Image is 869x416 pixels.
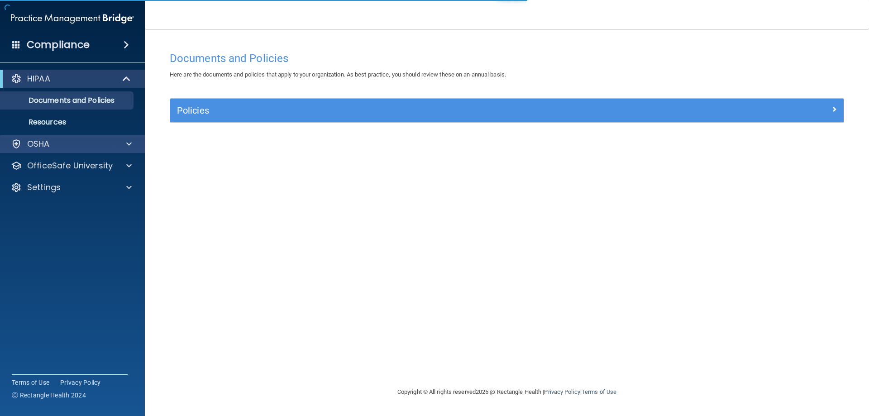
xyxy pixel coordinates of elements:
span: Ⓒ Rectangle Health 2024 [12,391,86,400]
a: Privacy Policy [544,388,580,395]
p: Documents and Policies [6,96,129,105]
p: Settings [27,182,61,193]
a: Terms of Use [12,378,49,387]
a: Privacy Policy [60,378,101,387]
p: OfficeSafe University [27,160,113,171]
a: Policies [177,103,837,118]
p: HIPAA [27,73,50,84]
p: Resources [6,118,129,127]
a: OfficeSafe University [11,160,132,171]
a: OSHA [11,139,132,149]
img: PMB logo [11,10,134,28]
div: Copyright © All rights reserved 2025 @ Rectangle Health | | [342,378,672,406]
a: Terms of Use [582,388,616,395]
span: Here are the documents and policies that apply to your organization. As best practice, you should... [170,71,506,78]
a: HIPAA [11,73,131,84]
a: Settings [11,182,132,193]
p: OSHA [27,139,50,149]
h4: Documents and Policies [170,53,844,64]
h4: Compliance [27,38,90,51]
h5: Policies [177,105,668,115]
